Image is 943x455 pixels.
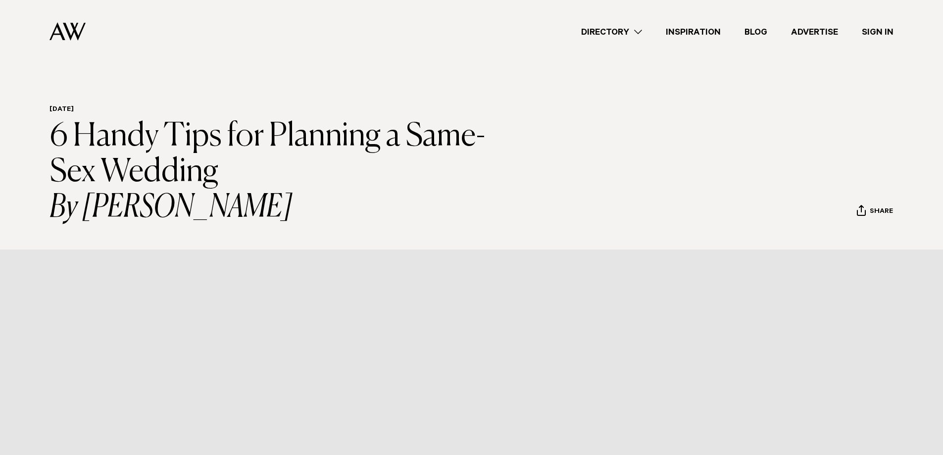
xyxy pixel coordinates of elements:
button: Share [856,204,893,219]
a: Advertise [779,25,850,39]
img: Auckland Weddings Logo [50,22,86,41]
h1: 6 Handy Tips for Planning a Same-Sex Wedding [50,119,507,226]
span: Share [870,207,893,217]
a: Sign In [850,25,905,39]
a: Blog [733,25,779,39]
i: By [PERSON_NAME] [50,190,507,226]
a: Inspiration [654,25,733,39]
a: Directory [569,25,654,39]
h6: [DATE] [50,105,507,115]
